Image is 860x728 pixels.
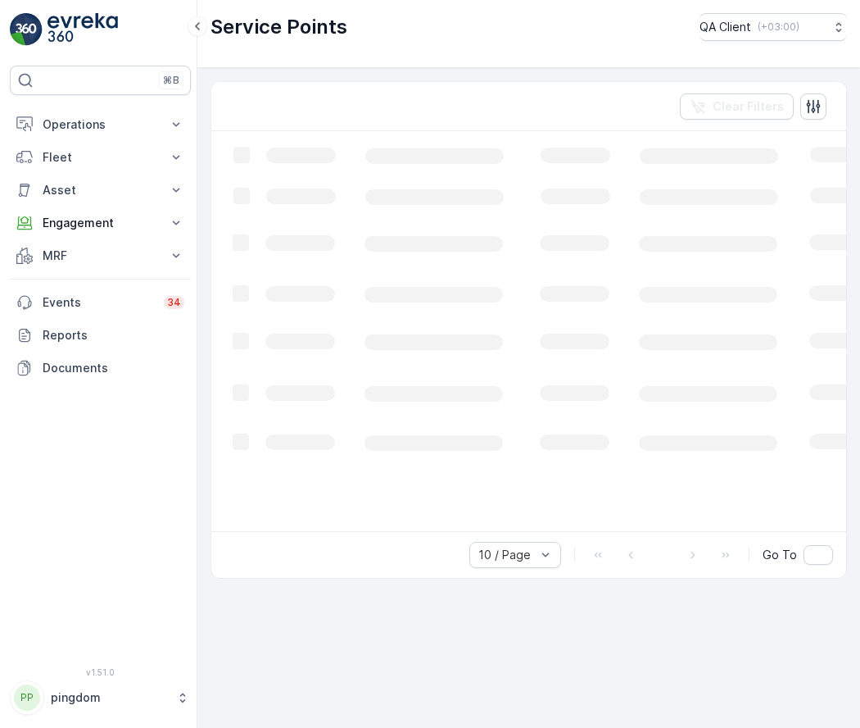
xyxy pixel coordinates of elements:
p: Events [43,294,154,311]
p: Clear Filters [713,98,784,115]
p: pingdom [51,689,168,706]
p: ( +03:00 ) [758,20,799,34]
p: Reports [43,327,184,344]
p: Service Points [210,14,347,40]
span: Go To [763,547,797,563]
img: logo [10,13,43,46]
button: Engagement [10,207,191,239]
img: logo_light-DOdMpM7g.png [48,13,118,46]
button: Clear Filters [680,93,794,120]
div: PP [14,685,40,711]
p: ⌘B [163,74,179,87]
a: Events34 [10,286,191,319]
p: Fleet [43,149,158,166]
p: 34 [167,296,181,309]
button: PPpingdom [10,680,191,715]
p: Documents [43,360,184,376]
button: Operations [10,108,191,141]
button: MRF [10,239,191,272]
button: Asset [10,174,191,207]
span: v 1.51.0 [10,667,191,677]
p: Engagement [43,215,158,231]
p: Asset [43,182,158,198]
p: Operations [43,116,158,133]
a: Documents [10,352,191,384]
p: MRF [43,248,158,264]
button: Fleet [10,141,191,174]
button: QA Client(+03:00) [699,13,847,41]
a: Reports [10,319,191,352]
p: QA Client [699,19,751,35]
